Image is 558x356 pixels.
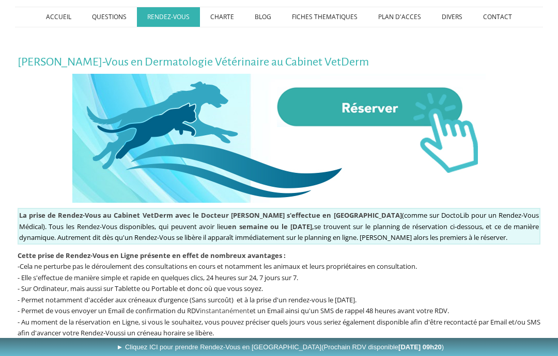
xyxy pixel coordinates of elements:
span: - Elle s'effectue de manière simple et rapide en quelques clics, 24 heures sur 24, 7 jours sur 7. [18,273,298,282]
a: FICHES THEMATIQUES [282,7,368,27]
span: - Sur Ordinateur, mais aussi sur Tablette ou Portable et donc où que vous soyez. [18,284,263,293]
a: DIVERS [431,7,473,27]
span: (comme [19,211,427,220]
span: ► Cliquez ICI pour prendre Rendez-Vous en [GEOGRAPHIC_DATA] [116,343,444,351]
img: Rendez-Vous en Ligne au Cabinet VetDerm [72,74,486,203]
a: BLOG [244,7,282,27]
span: . [212,328,214,337]
a: ACCUEIL [36,7,82,27]
span: - Permet de vous envoyer un Email de confirmation du RDV et un Email ainsi qu'un SMS de rappel 48... [18,306,449,315]
span: si un créneau horaire se libère [121,328,212,337]
h1: [PERSON_NAME]-Vous en Dermatologie Vétérinaire au Cabinet VetDerm [18,56,541,69]
a: CHARTE [200,7,244,27]
a: RENDEZ-VOUS [137,7,200,27]
b: [DATE] 09h20 [398,343,442,351]
a: QUESTIONS [82,7,137,27]
span: - [18,262,20,271]
span: (Prochain RDV disponible ) [321,343,444,351]
a: CONTACT [473,7,522,27]
span: en semaine ou le [DATE], [228,222,314,231]
a: PLAN D'ACCES [368,7,431,27]
span: Cette p [18,251,286,260]
span: sur DoctoLib pour un Rendez-Vous Médical). Tous les Rendez-Vous disponibles, qui peuvent avoir lieu [19,211,539,231]
span: instantanément [200,306,250,315]
span: - Au moment de la réservation en Ligne, si vous le souhaitez, vous pouvez préciser quels jours vo... [18,317,541,338]
span: - Permet notamment d'accéder aux créneaux d’urgence (Sans surcoût) et à la prise d'un rendez-vous... [18,295,357,304]
span: rise de Rendez-Vous en Ligne présente en effet de nombreux avantages : [42,251,286,260]
span: Cela ne perturbe pas le déroulement des consultations en cours et notamment les animaux et leurs ... [20,262,417,271]
strong: La prise de Rendez-Vous au Cabinet VetDerm avec le Docteur [PERSON_NAME] s'effectue en [GEOGRAPHI... [19,211,402,220]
